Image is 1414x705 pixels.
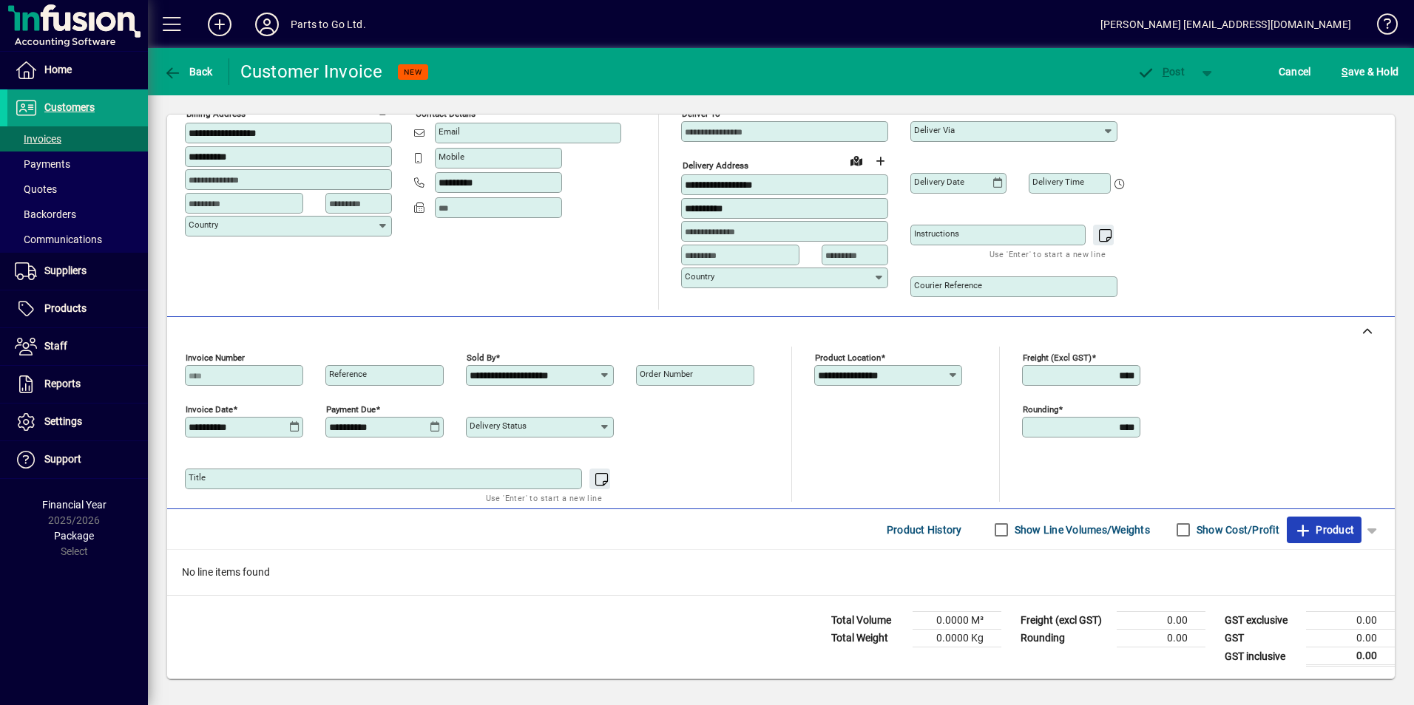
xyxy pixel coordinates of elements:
[44,453,81,465] span: Support
[1287,517,1361,543] button: Product
[15,133,61,145] span: Invoices
[7,441,148,478] a: Support
[1306,612,1395,630] td: 0.00
[1306,630,1395,647] td: 0.00
[189,219,218,230] mat-label: Country
[887,518,962,542] span: Product History
[486,489,602,506] mat-hint: Use 'Enter' to start a new line
[990,245,1106,262] mat-hint: Use 'Enter' to start a new line
[7,328,148,365] a: Staff
[329,369,367,379] mat-label: Reference
[1163,66,1169,78] span: P
[7,202,148,227] a: Backorders
[1366,3,1396,51] a: Knowledge Base
[44,415,82,427] span: Settings
[348,97,372,120] a: View on map
[470,420,527,431] mat-label: Delivery status
[845,149,868,172] a: View on map
[1342,60,1398,84] span: ave & Hold
[7,177,148,202] a: Quotes
[439,126,460,137] mat-label: Email
[7,253,148,290] a: Suppliers
[15,208,76,220] span: Backorders
[44,340,67,352] span: Staff
[685,271,714,282] mat-label: Country
[824,630,913,647] td: Total Weight
[1012,522,1150,537] label: Show Line Volumes/Weights
[913,630,1001,647] td: 0.0000 Kg
[44,101,95,113] span: Customers
[1194,522,1279,537] label: Show Cost/Profit
[815,352,881,363] mat-label: Product location
[881,517,968,543] button: Product History
[372,98,396,121] button: Copy to Delivery address
[148,58,229,85] app-page-header-button: Back
[1117,612,1205,630] td: 0.00
[914,280,982,290] mat-label: Courier Reference
[1137,66,1185,78] span: ost
[15,234,102,245] span: Communications
[640,369,693,379] mat-label: Order number
[163,66,213,78] span: Back
[1306,647,1395,666] td: 0.00
[15,158,70,170] span: Payments
[1217,612,1306,630] td: GST exclusive
[7,126,148,151] a: Invoices
[1023,404,1058,415] mat-label: Rounding
[54,530,94,542] span: Package
[1342,66,1347,78] span: S
[240,60,383,84] div: Customer Invoice
[404,67,422,77] span: NEW
[7,52,148,89] a: Home
[44,64,72,75] span: Home
[196,11,243,38] button: Add
[439,151,464,162] mat-label: Mobile
[7,290,148,327] a: Products
[291,13,366,36] div: Parts to Go Ltd.
[913,612,1001,630] td: 0.0000 M³
[1117,630,1205,647] td: 0.00
[186,352,245,363] mat-label: Invoice number
[1275,58,1315,85] button: Cancel
[243,11,291,38] button: Profile
[7,227,148,252] a: Communications
[7,151,148,177] a: Payments
[1023,352,1092,363] mat-label: Freight (excl GST)
[1100,13,1351,36] div: [PERSON_NAME] [EMAIL_ADDRESS][DOMAIN_NAME]
[7,366,148,403] a: Reports
[1217,647,1306,666] td: GST inclusive
[7,403,148,440] a: Settings
[1129,58,1192,85] button: Post
[914,228,959,239] mat-label: Instructions
[186,404,233,415] mat-label: Invoice date
[1032,177,1084,187] mat-label: Delivery time
[1013,612,1117,630] td: Freight (excl GST)
[189,472,206,483] mat-label: Title
[1294,518,1354,542] span: Product
[326,404,376,415] mat-label: Payment due
[824,612,913,630] td: Total Volume
[914,125,955,135] mat-label: Deliver via
[42,499,106,511] span: Financial Year
[1217,630,1306,647] td: GST
[167,550,1395,595] div: No line items found
[914,177,964,187] mat-label: Delivery date
[868,149,892,173] button: Choose address
[1338,58,1402,85] button: Save & Hold
[44,302,87,314] span: Products
[160,58,217,85] button: Back
[44,378,81,389] span: Reports
[1279,60,1311,84] span: Cancel
[467,352,495,363] mat-label: Sold by
[44,265,87,276] span: Suppliers
[15,183,57,195] span: Quotes
[1013,630,1117,647] td: Rounding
